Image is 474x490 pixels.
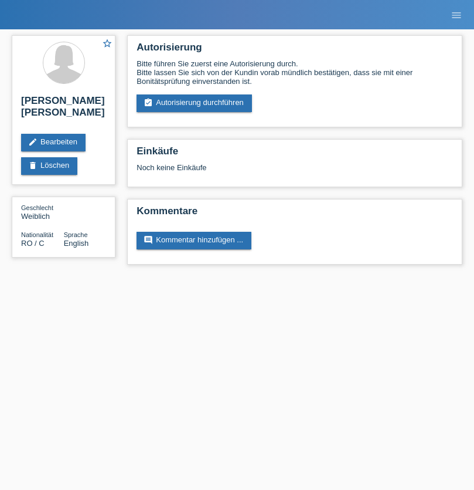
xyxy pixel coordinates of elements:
[137,59,453,86] div: Bitte führen Sie zuerst eine Autorisierung durch. Bitte lassen Sie sich von der Kundin vorab münd...
[102,38,112,49] i: star_border
[64,239,89,248] span: English
[137,146,453,163] h2: Einkäufe
[451,9,462,21] i: menu
[64,231,88,238] span: Sprache
[21,239,45,248] span: Rumänien / C / 10.11.2021
[144,235,153,245] i: comment
[102,38,112,50] a: star_border
[21,231,53,238] span: Nationalität
[21,204,53,211] span: Geschlecht
[137,232,251,249] a: commentKommentar hinzufügen ...
[137,42,453,59] h2: Autorisierung
[21,95,106,124] h2: [PERSON_NAME] [PERSON_NAME]
[137,205,453,223] h2: Kommentare
[21,134,86,151] a: editBearbeiten
[28,137,37,147] i: edit
[21,203,64,221] div: Weiblich
[28,161,37,170] i: delete
[445,11,468,18] a: menu
[144,98,153,107] i: assignment_turned_in
[137,163,453,181] div: Noch keine Einkäufe
[137,94,252,112] a: assignment_turned_inAutorisierung durchführen
[21,157,77,175] a: deleteLöschen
